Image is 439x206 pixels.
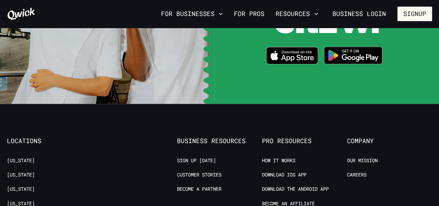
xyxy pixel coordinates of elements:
[7,157,35,164] a: [US_STATE]
[266,47,318,66] a: Download on the App Store
[177,157,216,164] a: Sign up [DATE]
[158,8,226,20] button: For Businesses
[7,137,92,145] span: Locations
[7,172,35,178] a: [US_STATE]
[320,42,387,68] img: Get it on Google Play
[397,7,432,21] button: Signup
[347,137,432,145] span: Company
[262,137,347,145] span: Pro Resources
[347,172,366,178] a: Careers
[262,172,306,178] a: Download IOS App
[177,172,221,178] a: Customer stories
[262,157,295,164] a: How it Works
[177,137,262,145] span: Business Resources
[231,8,267,20] a: For Pros
[7,186,35,192] a: [US_STATE]
[327,7,392,21] a: Business Login
[262,186,329,192] a: Download the Android App
[273,8,321,20] button: Resources
[177,186,221,192] a: Become a Partner
[347,157,378,164] a: Our Mission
